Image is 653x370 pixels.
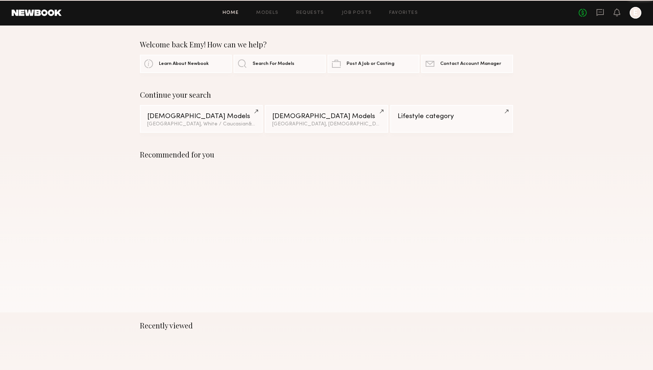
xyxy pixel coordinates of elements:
[347,62,394,66] span: Post A Job or Casting
[147,113,255,120] div: [DEMOGRAPHIC_DATA] Models
[265,105,388,133] a: [DEMOGRAPHIC_DATA] Models[GEOGRAPHIC_DATA], [DEMOGRAPHIC_DATA] / [DEMOGRAPHIC_DATA]
[140,40,513,49] div: Welcome back Emy! How can we help?
[342,11,372,15] a: Job Posts
[249,122,280,126] span: & 1 other filter
[272,122,380,127] div: [GEOGRAPHIC_DATA], [DEMOGRAPHIC_DATA] / [DEMOGRAPHIC_DATA]
[272,113,380,120] div: [DEMOGRAPHIC_DATA] Models
[234,55,325,73] a: Search For Models
[147,122,255,127] div: [GEOGRAPHIC_DATA], White / Caucasian
[440,62,501,66] span: Contact Account Manager
[398,113,506,120] div: Lifestyle category
[140,105,263,133] a: [DEMOGRAPHIC_DATA] Models[GEOGRAPHIC_DATA], White / Caucasian&1other filter
[421,55,513,73] a: Contact Account Manager
[253,62,294,66] span: Search For Models
[159,62,209,66] span: Learn About Newbook
[296,11,324,15] a: Requests
[389,11,418,15] a: Favorites
[630,7,641,19] a: E
[140,321,513,330] div: Recently viewed
[223,11,239,15] a: Home
[140,55,232,73] a: Learn About Newbook
[328,55,419,73] a: Post A Job or Casting
[390,105,513,133] a: Lifestyle category
[140,90,513,99] div: Continue your search
[256,11,278,15] a: Models
[140,150,513,159] div: Recommended for you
